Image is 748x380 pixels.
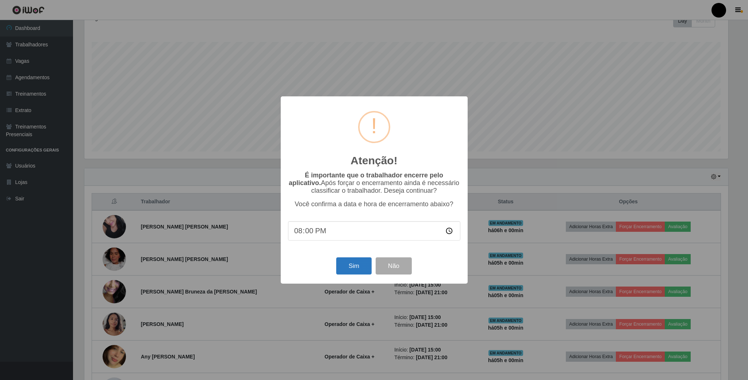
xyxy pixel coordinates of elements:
p: Após forçar o encerramento ainda é necessário classificar o trabalhador. Deseja continuar? [288,172,460,195]
p: Você confirma a data e hora de encerramento abaixo? [288,200,460,208]
h2: Atenção! [350,154,397,167]
button: Não [376,257,412,275]
button: Sim [336,257,372,275]
b: É importante que o trabalhador encerre pelo aplicativo. [289,172,443,187]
